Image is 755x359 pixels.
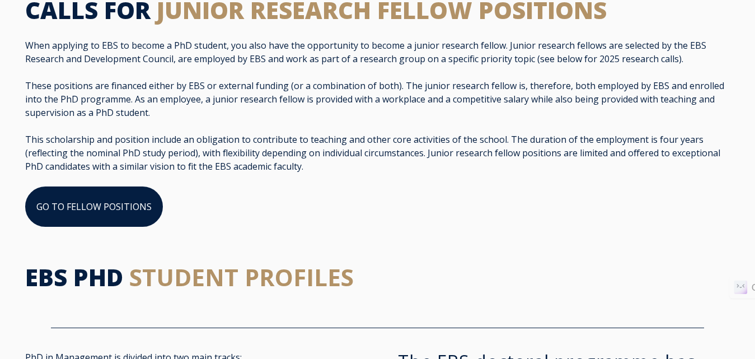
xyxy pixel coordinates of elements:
h2: EBS PHD [25,263,730,292]
p: These positions are financed either by EBS or external funding (or a combination of both). The ju... [25,79,730,119]
a: GO TO FELLOW POSITIONS [25,187,163,227]
p: This scholarship and position include an obligation to contribute to teaching and other core acti... [25,133,730,173]
p: When applying to EBS to become a PhD student, you also have the opportunity to become a junior re... [25,39,730,66]
span: STUDENT PROFILES [129,261,354,293]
